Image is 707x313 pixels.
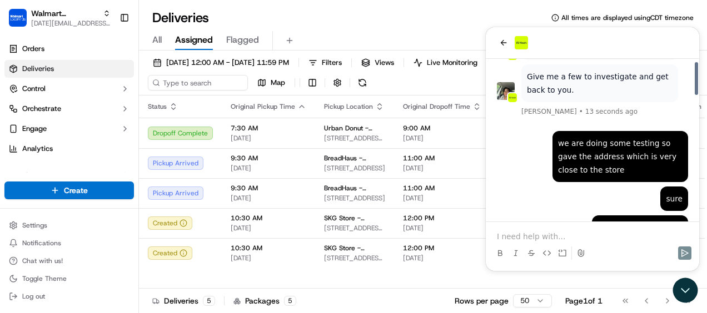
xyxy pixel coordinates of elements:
[9,9,27,27] img: Walmart LocalFinds
[22,104,61,114] span: Orchestrate
[175,33,213,47] span: Assigned
[356,55,399,70] button: Views
[22,124,47,134] span: Engage
[22,292,45,301] span: Log out
[355,75,370,90] button: Refresh
[4,40,134,58] a: Orders
[231,224,306,233] span: [DATE]
[324,214,385,223] span: SKG Store - [MEDICAL_DATA] SKG Store - [MEDICAL_DATA]
[403,164,481,173] span: [DATE]
[203,296,215,306] div: 5
[561,13,694,22] span: All times are displayed using CDT timezone
[403,254,481,262] span: [DATE]
[324,254,385,262] span: [STREET_ADDRESS][MEDICAL_DATA]
[403,102,470,111] span: Original Dropoff Time
[324,194,385,203] span: [STREET_ADDRESS]
[226,33,259,47] span: Flagged
[284,296,296,306] div: 5
[271,78,285,88] span: Map
[4,120,134,138] button: Engage
[324,244,385,253] span: SKG Store - [MEDICAL_DATA] SKG Store - [MEDICAL_DATA]
[403,154,481,163] span: 11:00 AM
[231,214,306,223] span: 10:30 AM
[4,60,134,78] a: Deliveries
[4,100,134,118] button: Orchestrate
[231,102,295,111] span: Original Pickup Time
[148,75,248,90] input: Type to search
[324,124,385,133] span: Urban Donut - [PERSON_NAME] St Urban Donut - [PERSON_NAME] St
[22,221,47,230] span: Settings
[4,166,134,184] div: Favorites
[409,55,482,70] button: Live Monitoring
[403,244,481,253] span: 12:00 PM
[152,9,209,27] h1: Deliveries
[324,154,385,163] span: BreadHaus - Grapevine BreadHaus - Grapevine
[403,124,481,133] span: 9:00 AM
[324,102,373,111] span: Pickup Location
[403,134,481,143] span: [DATE]
[22,256,63,265] span: Chat with us!
[231,244,306,253] span: 10:30 AM
[403,214,481,223] span: 12:00 PM
[322,58,342,68] span: Filters
[64,185,88,196] span: Create
[31,8,98,19] button: Walmart LocalFinds
[324,134,385,143] span: [STREET_ADDRESS][PERSON_NAME]
[22,44,44,54] span: Orders
[231,154,306,163] span: 9:30 AM
[233,295,296,306] div: Packages
[166,58,289,68] span: [DATE] 12:00 AM - [DATE] 11:59 PM
[486,27,699,271] iframe: Customer support window
[252,75,290,90] button: Map
[31,19,111,28] button: [DATE][EMAIL_ADDRESS][PERSON_NAME][DOMAIN_NAME]
[403,224,481,233] span: [DATE]
[324,224,385,233] span: [STREET_ADDRESS][MEDICAL_DATA]
[324,184,385,193] span: BreadHaus - Grapevine BreadHaus - Grapevine
[231,124,306,133] span: 7:30 AM
[152,33,162,47] span: All
[148,216,192,230] button: Created
[565,295,603,306] div: Page 1 of 1
[4,235,134,251] button: Notifications
[427,58,477,68] span: Live Monitoring
[4,289,134,304] button: Log out
[22,144,53,154] span: Analytics
[148,55,294,70] button: [DATE] 12:00 AM - [DATE] 11:59 PM
[22,84,46,94] span: Control
[403,194,481,203] span: [DATE]
[4,271,134,286] button: Toggle Theme
[4,140,134,158] a: Analytics
[671,276,701,306] iframe: Open customer support
[231,164,306,173] span: [DATE]
[403,184,481,193] span: 11:00 AM
[324,164,385,173] span: [STREET_ADDRESS]
[148,102,167,111] span: Status
[4,80,134,98] button: Control
[22,64,54,74] span: Deliveries
[4,218,134,233] button: Settings
[231,194,306,203] span: [DATE]
[303,55,347,70] button: Filters
[375,58,394,68] span: Views
[22,274,67,283] span: Toggle Theme
[455,295,509,306] p: Rows per page
[148,246,192,260] button: Created
[231,184,306,193] span: 9:30 AM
